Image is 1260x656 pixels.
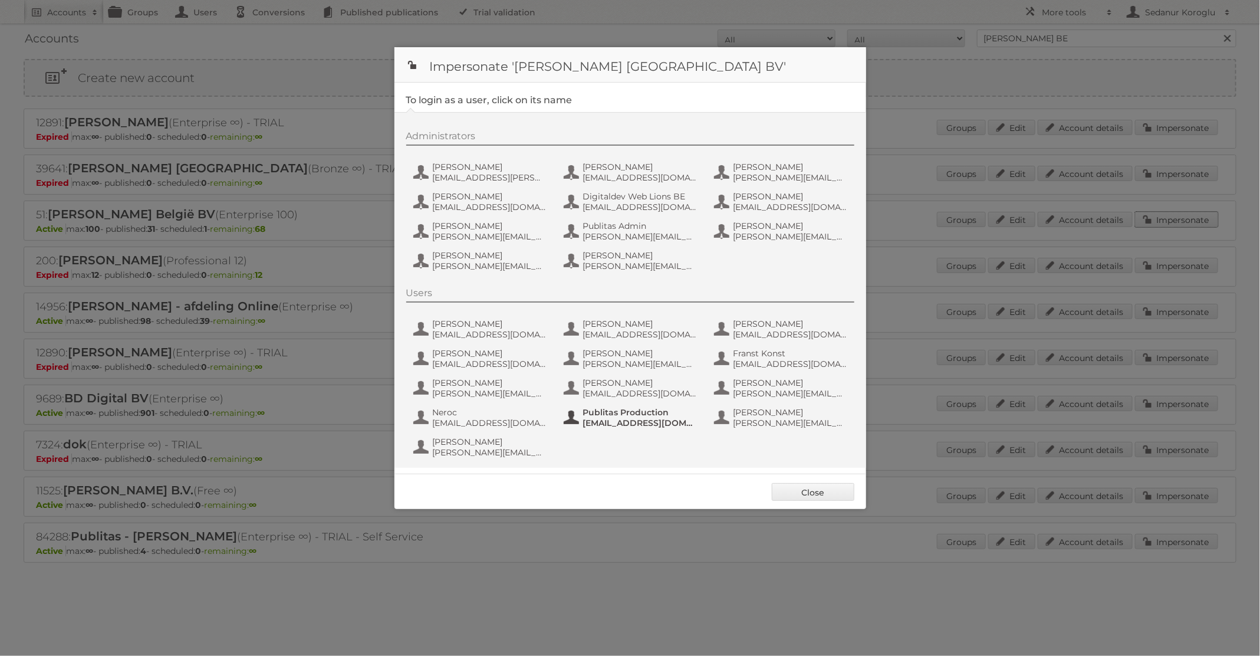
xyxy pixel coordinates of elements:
button: [PERSON_NAME] [PERSON_NAME][EMAIL_ADDRESS][DOMAIN_NAME] [562,249,701,273]
button: [PERSON_NAME] [EMAIL_ADDRESS][PERSON_NAME][DOMAIN_NAME] [412,160,551,184]
button: [PERSON_NAME] [EMAIL_ADDRESS][DOMAIN_NAME] [713,317,851,341]
span: [PERSON_NAME][EMAIL_ADDRESS][DOMAIN_NAME] [433,261,547,271]
button: Publitas Admin [PERSON_NAME][EMAIL_ADDRESS][PERSON_NAME][DOMAIN_NAME] [562,219,701,243]
button: [PERSON_NAME] [PERSON_NAME][EMAIL_ADDRESS][PERSON_NAME][DOMAIN_NAME] [713,219,851,243]
span: Neroc [433,407,547,418]
button: [PERSON_NAME] [PERSON_NAME][EMAIL_ADDRESS][DOMAIN_NAME] [713,406,851,429]
span: Publitas Admin [583,221,698,231]
button: [PERSON_NAME] [PERSON_NAME][EMAIL_ADDRESS][DOMAIN_NAME] [412,435,551,459]
span: [PERSON_NAME] [433,221,547,231]
span: [PERSON_NAME][EMAIL_ADDRESS][PERSON_NAME][DOMAIN_NAME] [733,388,848,399]
span: [EMAIL_ADDRESS][DOMAIN_NAME] [583,388,698,399]
span: [PERSON_NAME] [583,348,698,359]
span: [EMAIL_ADDRESS][DOMAIN_NAME] [583,202,698,212]
span: Publitas Production [583,407,698,418]
button: Publitas Production [EMAIL_ADDRESS][DOMAIN_NAME] [562,406,701,429]
button: [PERSON_NAME] [EMAIL_ADDRESS][DOMAIN_NAME] [412,317,551,341]
button: [PERSON_NAME] [PERSON_NAME][EMAIL_ADDRESS][DOMAIN_NAME] [412,219,551,243]
span: [PERSON_NAME][EMAIL_ADDRESS][DOMAIN_NAME] [433,231,547,242]
span: [PERSON_NAME][EMAIL_ADDRESS][DOMAIN_NAME] [433,447,547,458]
span: Franst Konst [733,348,848,359]
span: [PERSON_NAME] [583,250,698,261]
span: [PERSON_NAME] [433,437,547,447]
button: [PERSON_NAME] [EMAIL_ADDRESS][DOMAIN_NAME] [412,190,551,214]
span: [PERSON_NAME] [733,162,848,172]
span: [PERSON_NAME] [433,250,547,261]
span: [PERSON_NAME][EMAIL_ADDRESS][DOMAIN_NAME] [583,261,698,271]
span: [PERSON_NAME] [433,378,547,388]
span: [PERSON_NAME] [733,407,848,418]
button: Digitaldev Web Lions BE [EMAIL_ADDRESS][DOMAIN_NAME] [562,190,701,214]
span: [PERSON_NAME][EMAIL_ADDRESS][DOMAIN_NAME] [583,359,698,369]
button: [PERSON_NAME] [EMAIL_ADDRESS][DOMAIN_NAME] [562,376,701,400]
button: [PERSON_NAME] [EMAIL_ADDRESS][DOMAIN_NAME] [412,347,551,370]
span: [EMAIL_ADDRESS][DOMAIN_NAME] [583,418,698,428]
button: [PERSON_NAME] [PERSON_NAME][EMAIL_ADDRESS][DOMAIN_NAME] [562,347,701,370]
button: [PERSON_NAME] [EMAIL_ADDRESS][DOMAIN_NAME] [713,190,851,214]
span: [PERSON_NAME] [433,348,547,359]
button: Franst Konst [EMAIL_ADDRESS][DOMAIN_NAME] [713,347,851,370]
span: [EMAIL_ADDRESS][DOMAIN_NAME] [433,418,547,428]
button: [PERSON_NAME] [EMAIL_ADDRESS][DOMAIN_NAME] [562,160,701,184]
legend: To login as a user, click on its name [406,94,573,106]
span: Digitaldev Web Lions BE [583,191,698,202]
span: [PERSON_NAME] [583,319,698,329]
button: [PERSON_NAME] [PERSON_NAME][EMAIL_ADDRESS][DOMAIN_NAME] [412,249,551,273]
span: [EMAIL_ADDRESS][DOMAIN_NAME] [583,329,698,340]
button: [PERSON_NAME] [EMAIL_ADDRESS][DOMAIN_NAME] [562,317,701,341]
button: [PERSON_NAME] [PERSON_NAME][EMAIL_ADDRESS][DOMAIN_NAME] [713,160,851,184]
button: [PERSON_NAME] [PERSON_NAME][EMAIL_ADDRESS][PERSON_NAME][DOMAIN_NAME] [713,376,851,400]
span: [EMAIL_ADDRESS][DOMAIN_NAME] [433,359,547,369]
span: [PERSON_NAME][EMAIL_ADDRESS][DOMAIN_NAME] [733,418,848,428]
span: [EMAIL_ADDRESS][DOMAIN_NAME] [433,202,547,212]
span: [PERSON_NAME] [733,319,848,329]
div: Users [406,287,854,303]
span: [PERSON_NAME][EMAIL_ADDRESS][PERSON_NAME][DOMAIN_NAME] [433,388,547,399]
span: [PERSON_NAME][EMAIL_ADDRESS][PERSON_NAME][DOMAIN_NAME] [733,231,848,242]
span: [EMAIL_ADDRESS][PERSON_NAME][DOMAIN_NAME] [433,172,547,183]
span: [PERSON_NAME] [583,378,698,388]
button: Neroc [EMAIL_ADDRESS][DOMAIN_NAME] [412,406,551,429]
a: Close [772,483,854,501]
span: [PERSON_NAME] [433,191,547,202]
h1: Impersonate '[PERSON_NAME] [GEOGRAPHIC_DATA] BV' [394,47,866,83]
button: [PERSON_NAME] [PERSON_NAME][EMAIL_ADDRESS][PERSON_NAME][DOMAIN_NAME] [412,376,551,400]
span: [PERSON_NAME] [733,221,848,231]
span: [EMAIL_ADDRESS][DOMAIN_NAME] [733,202,848,212]
span: [PERSON_NAME] [433,162,547,172]
span: [PERSON_NAME] [583,162,698,172]
span: [PERSON_NAME][EMAIL_ADDRESS][DOMAIN_NAME] [733,172,848,183]
span: [PERSON_NAME] [733,191,848,202]
span: [EMAIL_ADDRESS][DOMAIN_NAME] [733,329,848,340]
span: [EMAIL_ADDRESS][DOMAIN_NAME] [433,329,547,340]
span: [EMAIL_ADDRESS][DOMAIN_NAME] [583,172,698,183]
span: [PERSON_NAME] [433,319,547,329]
div: Administrators [406,130,854,146]
span: [PERSON_NAME][EMAIL_ADDRESS][PERSON_NAME][DOMAIN_NAME] [583,231,698,242]
span: [EMAIL_ADDRESS][DOMAIN_NAME] [733,359,848,369]
span: [PERSON_NAME] [733,378,848,388]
